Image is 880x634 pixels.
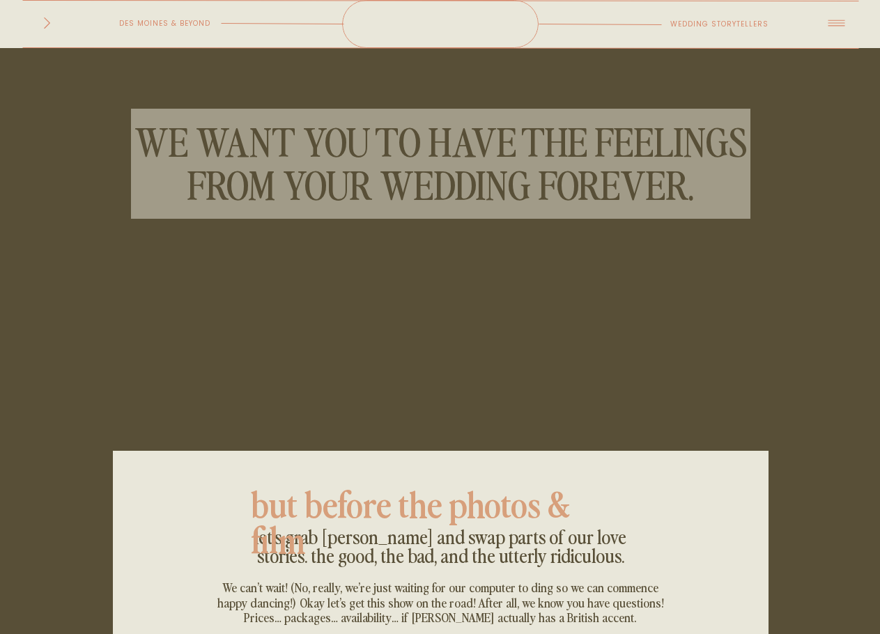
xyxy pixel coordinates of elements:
p: des moines & beyond [80,17,210,30]
h2: Let’s grab [PERSON_NAME] and swap parts of our love stories. THE GOOD, THE BAD, AND THE UTTERLY R... [251,527,631,562]
p: We can’t wait! (No, really, we’re just waiting for our computer to ding so we can commence happy ... [208,580,672,628]
h1: WE WANT YOU TO HAVE THE FEELINGS FROM YOUR WEDDING FOREVER. [129,119,752,204]
p: But before the photos & film [251,485,631,520]
p: wedding storytellers [670,17,789,31]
